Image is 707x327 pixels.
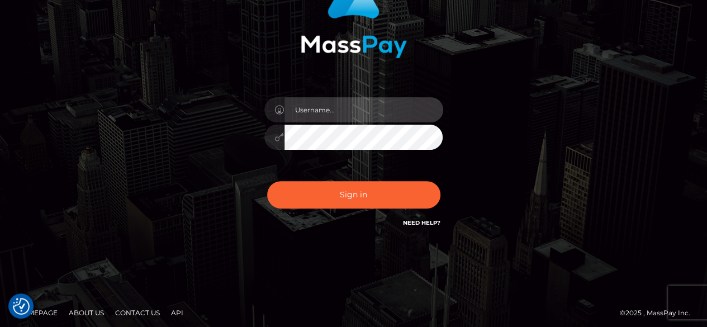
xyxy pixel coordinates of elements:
div: © 2025 , MassPay Inc. [620,307,699,319]
a: About Us [64,304,108,321]
button: Consent Preferences [13,298,30,315]
input: Username... [284,97,443,122]
a: Contact Us [111,304,164,321]
a: Homepage [12,304,62,321]
a: Need Help? [403,219,440,226]
img: Revisit consent button [13,298,30,315]
button: Sign in [267,181,440,208]
a: API [167,304,188,321]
